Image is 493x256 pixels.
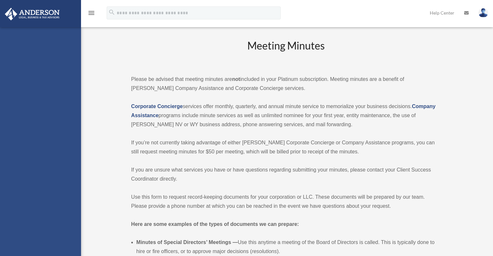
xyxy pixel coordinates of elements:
[131,193,441,211] p: Use this form to request record-keeping documents for your corporation or LLC. These documents wi...
[136,238,441,256] li: Use this anytime a meeting of the Board of Directors is called. This is typically done to hire or...
[232,76,240,82] strong: not
[131,104,436,118] a: Company Assistance
[131,102,441,129] p: services offer monthly, quarterly, and annual minute service to memorialize your business decisio...
[131,39,441,65] h2: Meeting Minutes
[131,165,441,184] p: If you are unsure what services you have or have questions regarding submitting your minutes, ple...
[3,8,62,20] img: Anderson Advisors Platinum Portal
[478,8,488,17] img: User Pic
[88,11,95,17] a: menu
[131,221,299,227] strong: Here are some examples of the types of documents we can prepare:
[131,104,183,109] a: Corporate Concierge
[136,239,238,245] b: Minutes of Special Directors’ Meetings —
[88,9,95,17] i: menu
[252,249,277,254] em: resolutions
[108,9,115,16] i: search
[131,138,441,156] p: If you’re not currently taking advantage of either [PERSON_NAME] Corporate Concierge or Company A...
[131,75,441,93] p: Please be advised that meeting minutes are included in your Platinum subscription. Meeting minute...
